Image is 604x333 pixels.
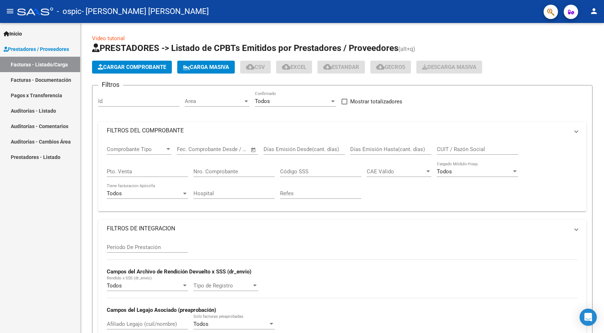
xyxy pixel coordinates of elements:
[376,62,385,71] mat-icon: cloud_download
[193,282,252,289] span: Tipo de Registro
[580,309,597,326] div: Open Intercom Messenger
[240,61,271,74] button: CSV
[276,61,312,74] button: EXCEL
[317,61,365,74] button: Estandar
[183,64,229,70] span: Carga Masiva
[177,146,206,153] input: Fecha inicio
[246,62,255,71] mat-icon: cloud_download
[323,62,332,71] mat-icon: cloud_download
[246,64,265,70] span: CSV
[376,64,405,70] span: Gecros
[98,139,586,211] div: FILTROS DEL COMPROBANTE
[177,61,235,74] button: Carga Masiva
[323,64,359,70] span: Estandar
[370,61,411,74] button: Gecros
[255,98,270,104] span: Todos
[4,45,69,53] span: Prestadores / Proveedores
[98,64,166,70] span: Cargar Comprobante
[92,61,172,74] button: Cargar Comprobante
[212,146,247,153] input: Fecha fin
[98,122,586,139] mat-expansion-panel-header: FILTROS DEL COMPROBANTE
[107,307,216,313] strong: Campos del Legajo Asociado (preaprobación)
[107,127,569,135] mat-panel-title: FILTROS DEL COMPROBANTE
[250,146,258,154] button: Open calendar
[416,61,482,74] button: Descarga Masiva
[437,168,452,175] span: Todos
[422,64,476,70] span: Descarga Masiva
[350,97,402,106] span: Mostrar totalizadores
[398,46,415,52] span: (alt+q)
[282,62,290,71] mat-icon: cloud_download
[416,61,482,74] app-download-masive: Descarga masiva de comprobantes (adjuntos)
[57,4,82,19] span: - ospic
[6,7,14,15] mat-icon: menu
[107,190,122,197] span: Todos
[590,7,598,15] mat-icon: person
[107,146,165,153] span: Comprobante Tipo
[4,30,22,38] span: Inicio
[82,4,209,19] span: - [PERSON_NAME] [PERSON_NAME]
[92,35,125,42] a: Video tutorial
[98,220,586,237] mat-expansion-panel-header: FILTROS DE INTEGRACION
[107,225,569,233] mat-panel-title: FILTROS DE INTEGRACION
[193,321,209,327] span: Todos
[185,98,243,104] span: Area
[92,43,398,53] span: PRESTADORES -> Listado de CPBTs Emitidos por Prestadores / Proveedores
[107,282,122,289] span: Todos
[282,64,306,70] span: EXCEL
[107,268,251,275] strong: Campos del Archivo de Rendición Devuelto x SSS (dr_envio)
[98,80,123,90] h3: Filtros
[367,168,425,175] span: CAE Válido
